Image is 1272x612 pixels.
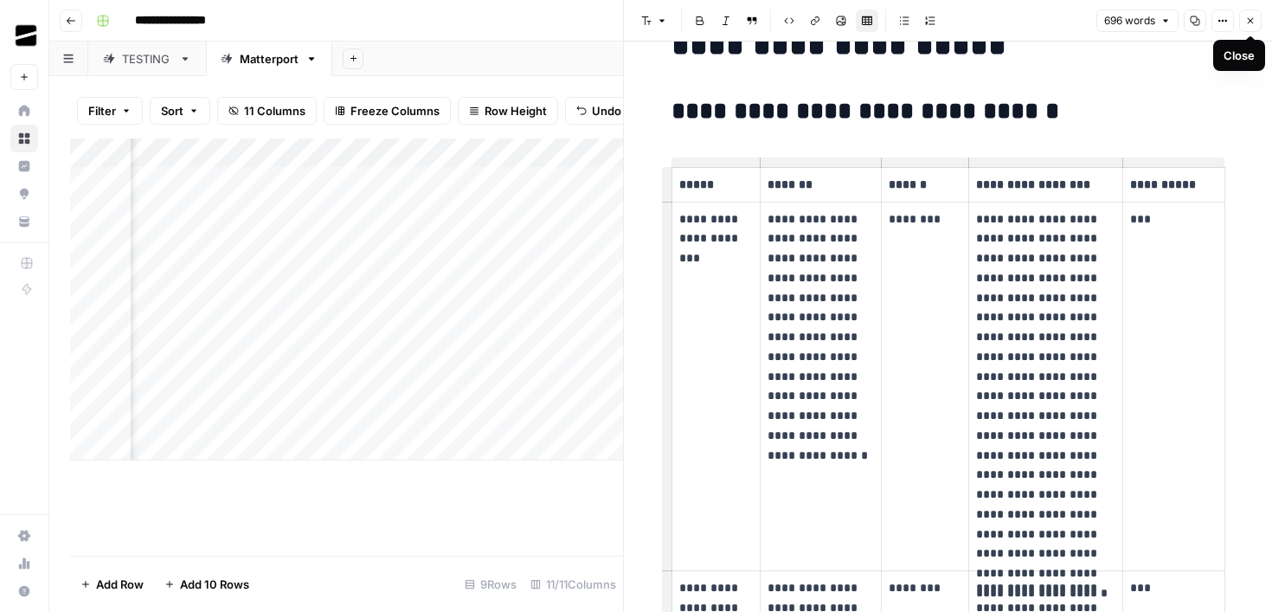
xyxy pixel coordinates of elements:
button: 11 Columns [217,97,317,125]
button: Help + Support [10,577,38,605]
button: Workspace: OGM [10,14,38,57]
button: Sort [150,97,210,125]
div: Matterport [240,50,299,68]
div: 11/11 Columns [524,570,623,598]
button: Undo [565,97,633,125]
button: 696 words [1096,10,1179,32]
span: Undo [592,102,621,119]
button: Freeze Columns [324,97,451,125]
span: Sort [161,102,183,119]
span: Add 10 Rows [180,576,249,593]
a: Matterport [206,42,332,76]
img: OGM Logo [10,20,42,51]
div: TESTING [122,50,172,68]
a: Home [10,97,38,125]
button: Add 10 Rows [154,570,260,598]
div: 9 Rows [458,570,524,598]
a: Insights [10,152,38,180]
span: 11 Columns [244,102,305,119]
a: Opportunities [10,180,38,208]
a: Browse [10,125,38,152]
div: Close [1224,47,1255,64]
a: Usage [10,550,38,577]
button: Row Height [458,97,558,125]
button: Add Row [70,570,154,598]
span: 696 words [1104,13,1155,29]
button: Filter [77,97,143,125]
span: Row Height [485,102,547,119]
a: TESTING [88,42,206,76]
a: Settings [10,522,38,550]
span: Filter [88,102,116,119]
a: Your Data [10,208,38,235]
span: Add Row [96,576,144,593]
span: Freeze Columns [350,102,440,119]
